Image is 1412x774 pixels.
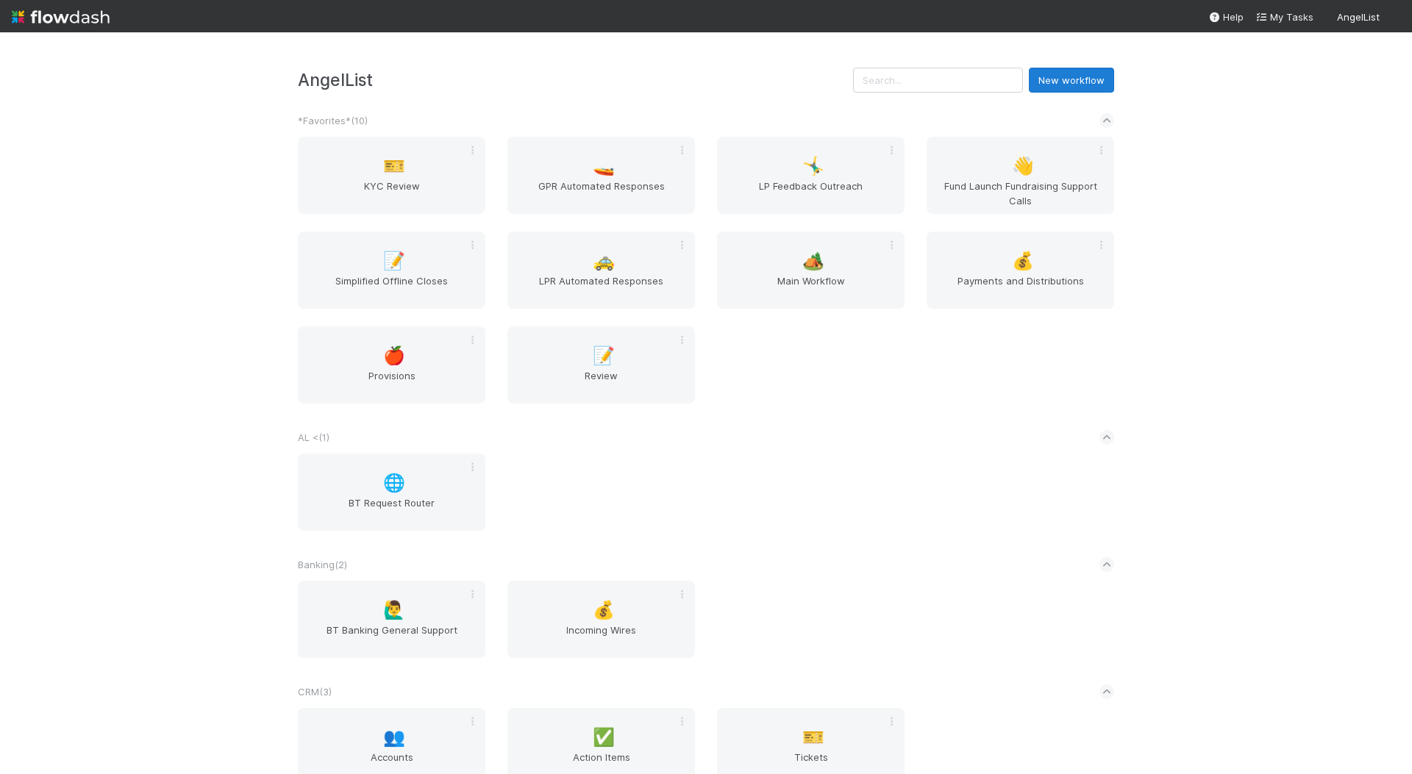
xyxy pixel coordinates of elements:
[802,251,824,270] span: 🏕️
[1255,10,1313,24] a: My Tasks
[383,346,405,365] span: 🍎
[383,473,405,492] span: 🌐
[298,115,368,126] span: *Favorites* ( 10 )
[723,273,899,303] span: Main Workflow
[298,326,485,404] a: 🍎Provisions
[298,137,485,214] a: 🎫KYC Review
[298,454,485,531] a: 🌐BT Request Router
[802,728,824,747] span: 🎫
[12,4,110,29] img: logo-inverted-e16ddd16eac7371096b0.svg
[298,70,853,90] h3: AngelList
[507,581,695,658] a: 💰Incoming Wires
[507,232,695,309] a: 🚕LPR Automated Responses
[298,232,485,309] a: 📝Simplified Offline Closes
[304,179,479,208] span: KYC Review
[593,346,615,365] span: 📝
[1029,68,1114,93] button: New workflow
[593,157,615,176] span: 🚤
[933,273,1108,303] span: Payments and Distributions
[1337,11,1380,23] span: AngelList
[507,137,695,214] a: 🚤GPR Automated Responses
[507,326,695,404] a: 📝Review
[304,623,479,652] span: BT Banking General Support
[723,179,899,208] span: LP Feedback Outreach
[383,728,405,747] span: 👥
[927,137,1114,214] a: 👋Fund Launch Fundraising Support Calls
[513,368,689,398] span: Review
[1255,11,1313,23] span: My Tasks
[298,559,347,570] span: Banking ( 2 )
[304,273,479,303] span: Simplified Offline Closes
[383,601,405,620] span: 🙋‍♂️
[1386,10,1400,25] img: avatar_218ae7b5-dcd5-4ccc-b5d5-7cc00ae2934f.png
[304,495,479,525] span: BT Request Router
[717,137,905,214] a: 🤸‍♂️LP Feedback Outreach
[593,601,615,620] span: 💰
[593,251,615,270] span: 🚕
[717,232,905,309] a: 🏕️Main Workflow
[1208,10,1244,24] div: Help
[383,251,405,270] span: 📝
[1012,251,1034,270] span: 💰
[304,368,479,398] span: Provisions
[933,179,1108,208] span: Fund Launch Fundraising Support Calls
[298,581,485,658] a: 🙋‍♂️BT Banking General Support
[1012,157,1034,176] span: 👋
[383,157,405,176] span: 🎫
[298,686,332,698] span: CRM ( 3 )
[927,232,1114,309] a: 💰Payments and Distributions
[853,68,1023,93] input: Search...
[802,157,824,176] span: 🤸‍♂️
[298,431,329,443] span: AL < ( 1 )
[593,728,615,747] span: ✅
[513,273,689,303] span: LPR Automated Responses
[513,623,689,652] span: Incoming Wires
[513,179,689,208] span: GPR Automated Responses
